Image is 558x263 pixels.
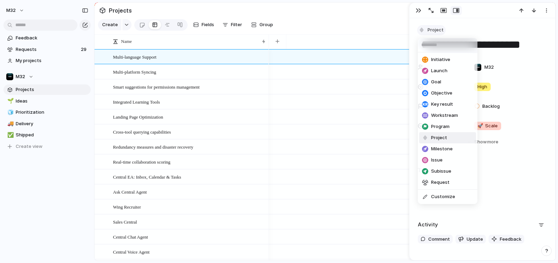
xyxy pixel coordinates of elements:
span: Key result [431,101,453,108]
span: Objective [431,90,452,97]
span: Launch [431,67,447,74]
span: Customize [431,193,455,200]
span: Request [431,179,450,186]
span: Issue [431,157,443,164]
span: Project [431,134,447,141]
span: Program [431,123,450,130]
span: Workstream [431,112,458,119]
span: Subissue [431,168,451,175]
span: Goal [431,78,441,85]
span: Milestone [431,145,453,152]
span: Initiative [431,56,450,63]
